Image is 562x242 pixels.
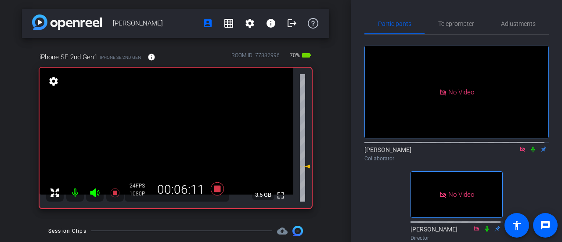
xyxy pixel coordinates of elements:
span: 3.5 GB [252,190,274,200]
mat-icon: cloud_upload [277,226,288,236]
span: 70% [288,48,301,62]
mat-icon: accessibility [512,220,522,231]
span: Participants [378,21,411,27]
span: Destinations for your clips [277,226,288,236]
div: ROOM ID: 77882996 [231,51,280,64]
div: 1080P [130,190,151,197]
div: 24 [130,182,151,189]
mat-icon: message [540,220,551,231]
span: No Video [448,191,474,199]
mat-icon: -9 dB [300,161,310,172]
span: Teleprompter [438,21,474,27]
mat-icon: settings [245,18,255,29]
span: iPhone SE 2nd Gen [100,54,141,61]
div: Collaborator [364,155,549,163]
mat-icon: settings [47,76,60,87]
div: Director [411,234,503,242]
span: FPS [136,183,145,189]
span: [PERSON_NAME] [113,14,197,32]
span: No Video [448,88,474,96]
mat-icon: grid_on [223,18,234,29]
mat-icon: info [266,18,276,29]
img: Session clips [292,226,303,236]
mat-icon: fullscreen [275,190,286,201]
mat-icon: info [148,53,155,61]
div: [PERSON_NAME] [411,225,503,242]
span: Adjustments [501,21,536,27]
img: app-logo [32,14,102,30]
mat-icon: logout [287,18,297,29]
mat-icon: account_box [202,18,213,29]
div: [PERSON_NAME] [364,145,549,163]
span: iPhone SE 2nd Gen1 [40,52,97,62]
div: 00:06:11 [151,182,210,197]
mat-icon: battery_std [301,50,312,61]
div: Session Clips [48,227,86,235]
